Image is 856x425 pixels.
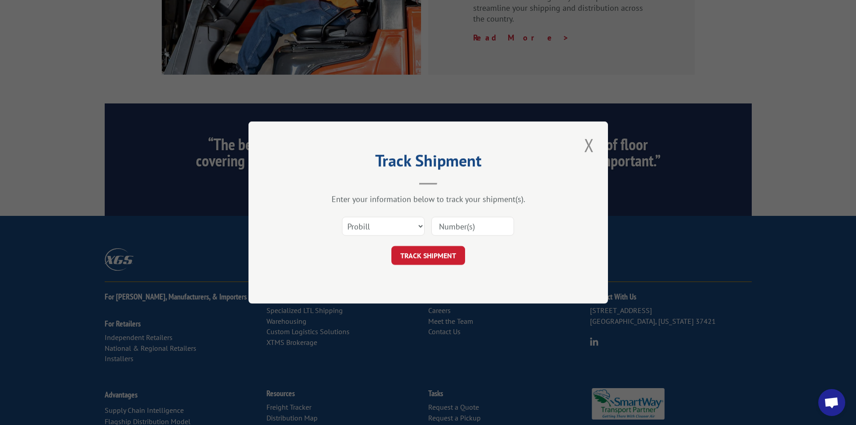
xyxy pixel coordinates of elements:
[293,154,563,171] h2: Track Shipment
[818,389,845,416] a: Open chat
[581,133,597,157] button: Close modal
[293,194,563,204] div: Enter your information below to track your shipment(s).
[431,217,514,236] input: Number(s)
[391,246,465,265] button: TRACK SHIPMENT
